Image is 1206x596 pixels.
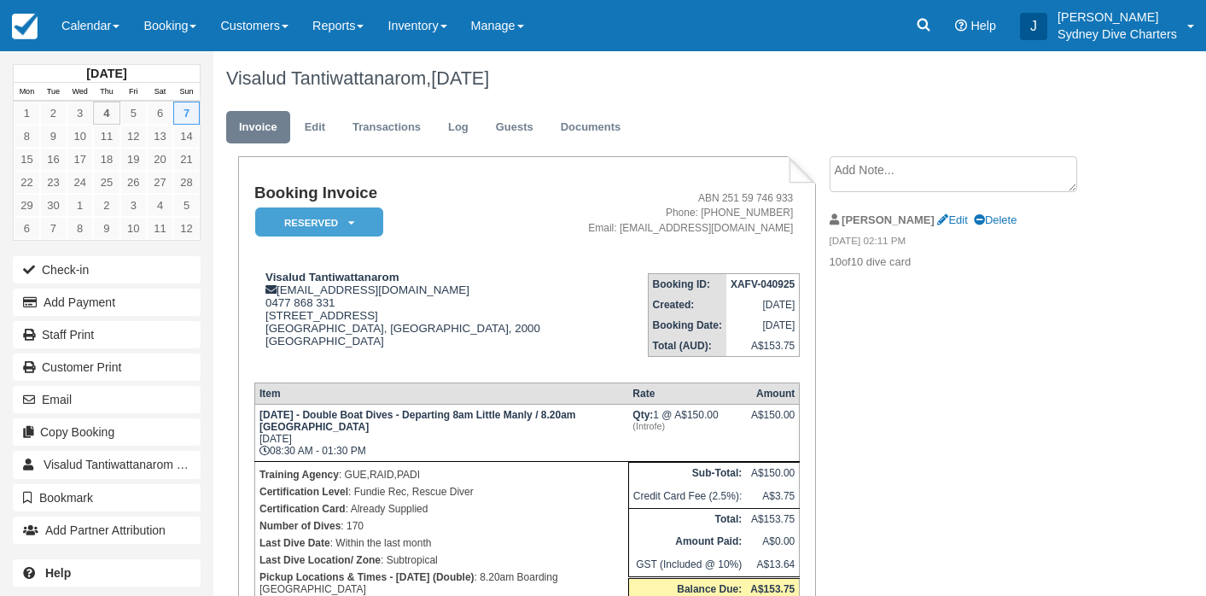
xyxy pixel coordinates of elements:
a: Documents [548,111,634,144]
h1: Booking Invoice [254,184,563,202]
p: : Subtropical [259,552,624,569]
a: 30 [40,194,67,217]
h1: Visalud Tantiwattanarom, [226,68,1105,89]
p: : GUE,RAID,PADI [259,466,624,483]
a: 14 [173,125,200,148]
em: Reserved [255,207,383,237]
a: 5 [173,194,200,217]
a: 8 [14,125,40,148]
a: Visalud Tantiwattanarom 50 [13,451,201,478]
a: 12 [120,125,147,148]
button: Copy Booking [13,418,201,446]
th: Sun [173,83,200,102]
a: 10 [120,217,147,240]
strong: Pickup Locations & Times - [DATE] (Double) [259,571,475,583]
address: ABN 251 59 746 933 Phone: [PHONE_NUMBER] Email: [EMAIL_ADDRESS][DOMAIN_NAME] [570,191,793,235]
th: Created: [648,295,726,315]
a: 1 [67,194,93,217]
strong: Training Agency [259,469,339,481]
strong: XAFV-040925 [731,278,795,290]
a: 19 [120,148,147,171]
th: Amount [746,383,800,405]
a: 7 [40,217,67,240]
strong: Certification Card [259,503,346,515]
td: A$13.64 [746,554,800,578]
a: 23 [40,171,67,194]
span: Visalud Tantiwattanarom [44,458,173,471]
a: 27 [147,171,173,194]
a: 24 [67,171,93,194]
a: 16 [40,148,67,171]
strong: Last Dive Location/ Zone [259,554,381,566]
th: Total (AUD): [648,336,726,357]
th: Rate [628,383,746,405]
td: A$153.75 [746,508,800,531]
a: 2 [40,102,67,125]
a: Delete [974,213,1017,226]
strong: [DATE] - Double Boat Dives - Departing 8am Little Manly / 8.20am [GEOGRAPHIC_DATA] [259,409,576,433]
a: Invoice [226,111,290,144]
em: (Introfe) [632,421,742,431]
em: [DATE] 02:11 PM [830,234,1105,253]
a: 17 [67,148,93,171]
button: Email [13,386,201,413]
a: 6 [147,102,173,125]
b: Help [45,566,71,580]
i: Help [955,20,967,32]
a: Guests [483,111,546,144]
a: 6 [14,217,40,240]
td: A$0.00 [746,531,800,553]
th: Amount Paid: [628,531,746,553]
button: Add Partner Attribution [13,517,201,544]
strong: Qty [632,409,653,421]
a: Help [13,559,201,587]
a: 3 [67,102,93,125]
a: 25 [93,171,119,194]
div: [EMAIL_ADDRESS][DOMAIN_NAME] 0477 868 331 [STREET_ADDRESS] [GEOGRAPHIC_DATA], [GEOGRAPHIC_DATA], ... [254,271,563,369]
strong: Number of Dives [259,520,341,532]
td: [DATE] [726,295,800,315]
p: 10of10 dive card [830,254,1105,271]
a: 11 [147,217,173,240]
div: A$150.00 [750,409,795,435]
a: 13 [147,125,173,148]
a: Edit [937,213,967,226]
a: Reserved [254,207,377,238]
button: Check-in [13,256,201,283]
a: 9 [40,125,67,148]
span: [DATE] [431,67,489,89]
td: [DATE] [726,315,800,336]
a: 11 [93,125,119,148]
strong: Last Dive Date [259,537,330,549]
th: Sat [147,83,173,102]
img: checkfront-main-nav-mini-logo.png [12,14,38,39]
a: 4 [93,102,119,125]
a: Customer Print [13,354,201,381]
a: 2 [93,194,119,217]
strong: Visalud Tantiwattanarom [265,271,399,283]
a: 7 [173,102,200,125]
td: A$153.75 [726,336,800,357]
a: Log [435,111,481,144]
div: J [1020,13,1047,40]
td: A$3.75 [746,486,800,509]
span: 50 [177,458,198,473]
a: 20 [147,148,173,171]
th: Booking ID: [648,273,726,295]
strong: Certification Level [259,486,348,498]
td: Credit Card Fee (2.5%): [628,486,746,509]
a: 4 [147,194,173,217]
p: : Already Supplied [259,500,624,517]
p: : Within the last month [259,535,624,552]
th: Total: [628,508,746,531]
th: Mon [14,83,40,102]
th: Wed [67,83,93,102]
a: 10 [67,125,93,148]
td: A$150.00 [746,463,800,486]
a: Transactions [340,111,434,144]
th: Item [254,383,628,405]
th: Booking Date: [648,315,726,336]
span: Help [970,19,996,32]
p: : Fundie Rec, Rescue Diver [259,483,624,500]
button: Add Payment [13,289,201,316]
